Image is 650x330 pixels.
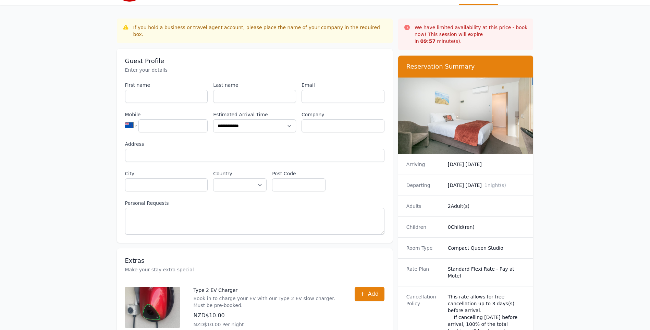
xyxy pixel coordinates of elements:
[194,287,341,294] p: Type 2 EV Charger
[125,57,384,65] h3: Guest Profile
[415,24,528,45] p: We have limited availability at this price - book now! This session will expire in minute(s).
[194,295,341,309] p: Book in to charge your EV with our Type 2 EV slow charger. Must be pre-booked.
[355,287,384,301] button: Add
[213,170,267,177] label: Country
[448,182,525,189] dd: [DATE] [DATE]
[213,82,296,89] label: Last name
[125,287,180,328] img: Type 2 EV Charger
[406,224,442,231] dt: Children
[125,257,384,265] h3: Extras
[125,170,208,177] label: City
[406,161,442,168] dt: Arriving
[420,38,436,44] strong: 09 : 57
[448,224,525,231] dd: 0 Child(ren)
[133,24,387,38] div: If you hold a business or travel agent account, please place the name of your company in the requ...
[406,245,442,251] dt: Room Type
[125,266,384,273] p: Make your stay extra special
[272,170,326,177] label: Post Code
[194,311,341,320] p: NZD$10.00
[194,321,341,328] p: NZD$10.00 Per night
[406,182,442,189] dt: Departing
[448,203,525,210] dd: 2 Adult(s)
[398,78,534,154] img: Compact Queen Studio
[406,266,442,279] dt: Rate Plan
[448,161,525,168] dd: [DATE] [DATE]
[125,67,384,73] p: Enter your details
[125,141,384,148] label: Address
[125,111,208,118] label: Mobile
[406,62,525,71] h3: Reservation Summary
[448,266,525,279] dd: Standard Flexi Rate - Pay at Motel
[406,203,442,210] dt: Adults
[485,182,506,188] span: 1 night(s)
[302,111,384,118] label: Company
[448,245,525,251] dd: Compact Queen Studio
[302,82,384,89] label: Email
[213,111,296,118] label: Estimated Arrival Time
[368,290,379,298] span: Add
[125,82,208,89] label: First name
[125,200,384,207] label: Personal Requests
